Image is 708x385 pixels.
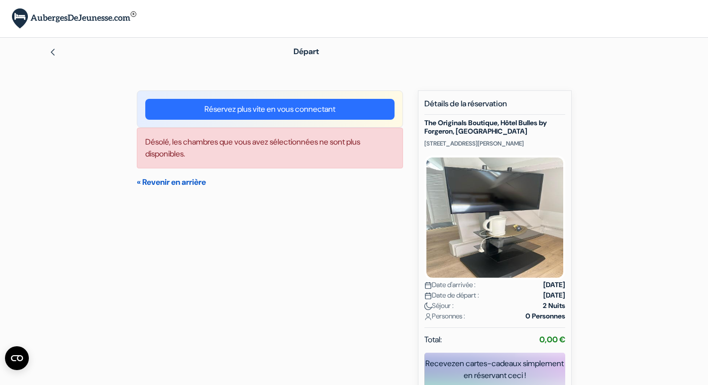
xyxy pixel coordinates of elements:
strong: [DATE] [543,280,565,290]
img: user_icon.svg [424,313,432,320]
span: Date d'arrivée : [424,280,476,290]
img: moon.svg [424,303,432,310]
button: Ouvrir le widget CMP [5,346,29,370]
strong: 2 Nuits [543,301,565,311]
img: calendar.svg [424,292,432,300]
h5: Détails de la réservation [424,99,565,115]
div: Recevez en cartes-cadeaux simplement en réservant ceci ! [424,358,565,382]
a: « Revenir en arrière [137,177,206,187]
span: Total: [424,334,442,346]
img: calendar.svg [424,282,432,289]
strong: 0 Personnes [525,311,565,321]
h5: The Originals Boutique, Hôtel Bulles by Forgeron, [GEOGRAPHIC_DATA] [424,119,565,136]
span: Séjour : [424,301,454,311]
span: Personnes : [424,311,465,321]
img: AubergesDeJeunesse.com [12,8,136,29]
a: Réservez plus vite en vous connectant [145,99,395,120]
img: left_arrow.svg [49,48,57,56]
p: [STREET_ADDRESS][PERSON_NAME] [424,140,565,148]
span: Date de départ : [424,290,479,301]
span: Départ [294,46,319,57]
strong: 0,00 € [539,334,565,345]
strong: [DATE] [543,290,565,301]
div: Désolé, les chambres que vous avez sélectionnées ne sont plus disponibles. [137,128,403,168]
